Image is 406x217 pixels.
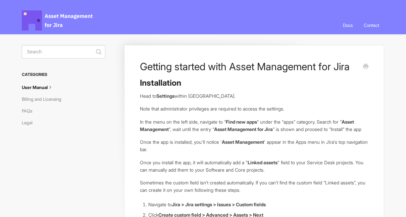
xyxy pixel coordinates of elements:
p: Sometimes the custom field isn't created automatically. If you can’t find the custom field “Linke... [140,179,368,193]
strong: Find new apps [226,119,257,125]
h1: Getting started with Asset Management for Jira [140,60,358,73]
p: In the menu on the left side, navigate to “ ” under the “apps” category. Search for “ ”, wait unt... [140,118,368,133]
strong: Asset Management for Jira [214,126,273,132]
a: Contact [359,16,384,34]
h3: Categories [22,69,105,81]
li: Navigate to [148,201,368,208]
p: Note that administrator privileges are required to access the settings. [140,105,368,113]
strong: Settings [156,93,174,99]
a: FAQs [22,105,37,116]
h2: Installation [140,78,368,88]
span: Asset Management for Jira Docs [22,10,94,31]
p: Once you install the app, it will automatically add a " " field to your Service Desk projects. Yo... [140,159,368,173]
strong: Jira > Jira settings > Issues > Custom fields [172,202,266,207]
strong: Asset Management [140,119,354,132]
a: Print this Article [363,63,368,71]
p: Head to within [GEOGRAPHIC_DATA]. [140,92,368,100]
input: Search [22,45,105,58]
a: Docs [338,16,358,34]
p: Once the app is installed, you'll notice ' ' appear in the Apps menu in Jira's top navigation bar. [140,138,368,153]
a: User Manual [22,82,59,93]
strong: Linked assets [248,160,277,165]
a: Billing and Licensing [22,94,66,104]
a: Legal [22,117,38,128]
strong: Asset Management [222,139,264,145]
